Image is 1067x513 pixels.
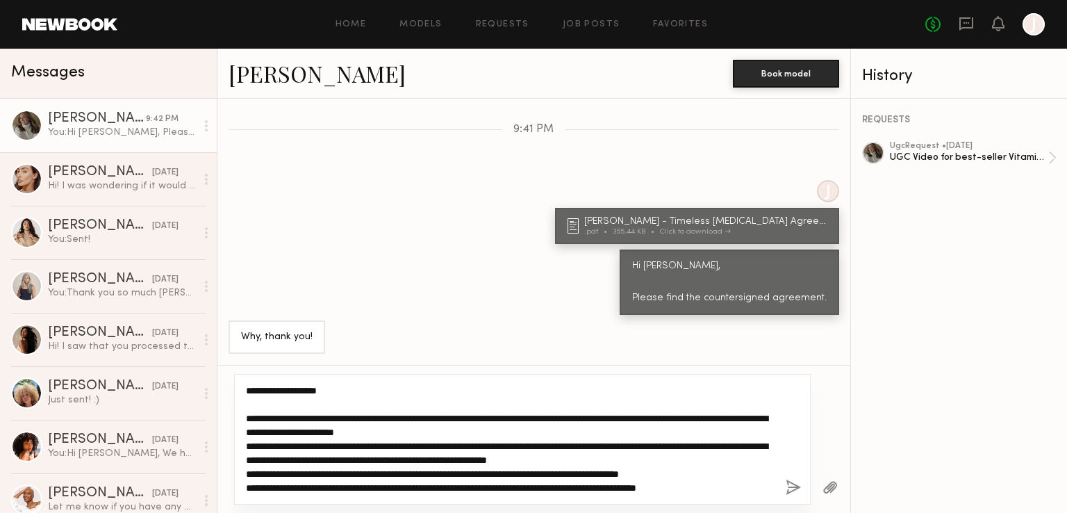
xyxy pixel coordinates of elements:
[48,340,196,353] div: Hi! I saw that you processed the payment. I was wondering if you guys added the $50 that we agreed?
[152,380,179,393] div: [DATE]
[48,272,152,286] div: [PERSON_NAME]
[890,142,1048,151] div: ugc Request • [DATE]
[733,67,839,79] a: Book model
[632,259,827,307] div: Hi [PERSON_NAME], Please find the countersigned agreement.
[152,273,179,286] div: [DATE]
[48,165,152,179] div: [PERSON_NAME]
[733,60,839,88] button: Book model
[48,219,152,233] div: [PERSON_NAME]
[48,286,196,300] div: You: Thank you so much [PERSON_NAME]!
[48,126,196,139] div: You: Hi [PERSON_NAME], Please find the countersigned agreement.
[48,179,196,193] div: Hi! I was wondering if it would be ok with you guys to deliver content on the 1st? If not no worr...
[1023,13,1045,35] a: J
[399,20,442,29] a: Models
[152,220,179,233] div: [DATE]
[152,487,179,500] div: [DATE]
[48,112,146,126] div: [PERSON_NAME]
[11,65,85,81] span: Messages
[513,124,554,136] span: 9:41 PM
[146,113,179,126] div: 9:42 PM
[241,329,313,345] div: Why, thank you!
[48,447,196,460] div: You: Hi [PERSON_NAME], We have received it! We'll get back to you via email.
[584,217,831,227] div: [PERSON_NAME] - Timeless [MEDICAL_DATA] Agreement [DATE] Countersigned
[890,151,1048,164] div: UGC Video for best-seller Vitamin C
[152,434,179,447] div: [DATE]
[336,20,367,29] a: Home
[152,166,179,179] div: [DATE]
[660,228,731,236] div: Click to download
[48,233,196,246] div: You: Sent!
[48,326,152,340] div: [PERSON_NAME]
[476,20,529,29] a: Requests
[613,228,660,236] div: 355.44 KB
[584,228,613,236] div: .pdf
[48,393,196,407] div: Just sent! :)
[862,68,1057,84] div: History
[563,20,620,29] a: Job Posts
[229,58,406,88] a: [PERSON_NAME]
[48,433,152,447] div: [PERSON_NAME]
[890,142,1057,174] a: ugcRequest •[DATE]UGC Video for best-seller Vitamin C
[48,380,152,393] div: [PERSON_NAME]
[568,217,831,236] a: [PERSON_NAME] - Timeless [MEDICAL_DATA] Agreement [DATE] Countersigned.pdf355.44 KBClick to download
[152,327,179,340] div: [DATE]
[653,20,708,29] a: Favorites
[862,115,1057,125] div: REQUESTS
[48,487,152,500] div: [PERSON_NAME]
